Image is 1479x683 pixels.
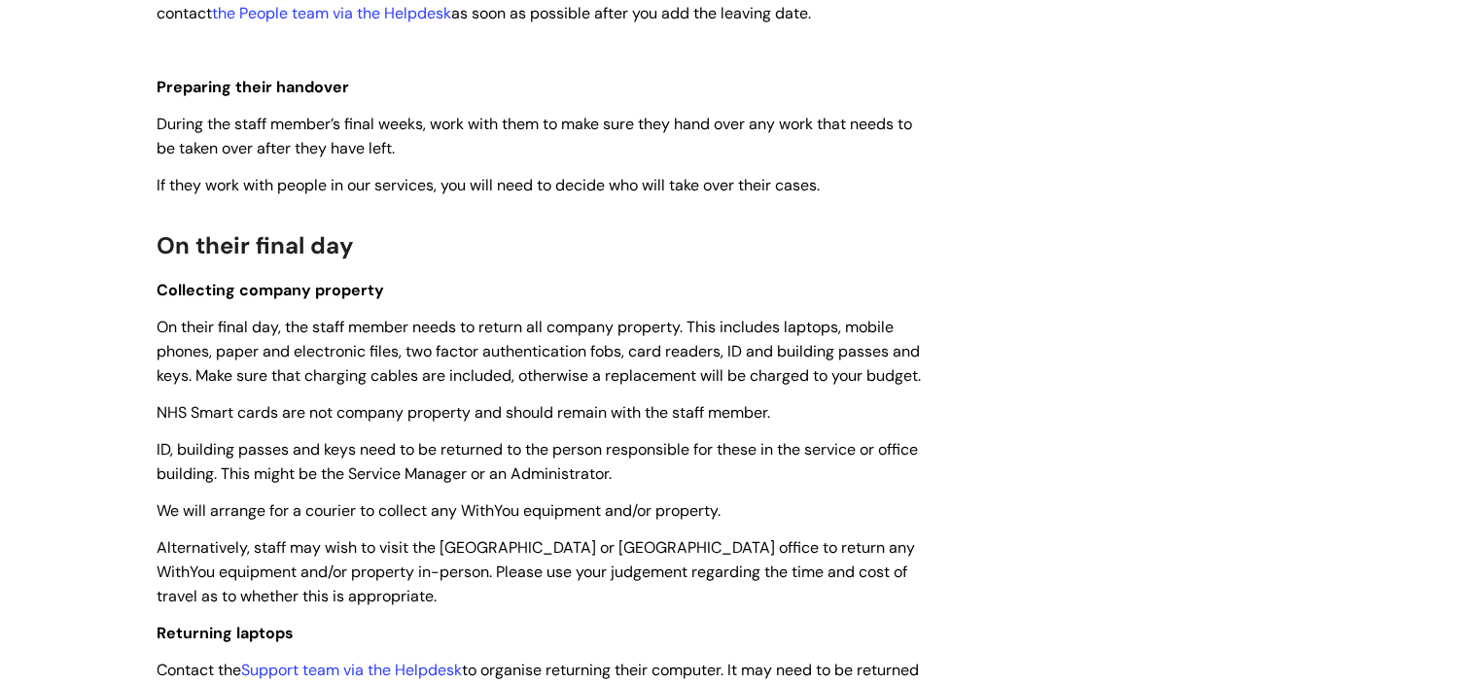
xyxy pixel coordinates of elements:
[212,3,451,23] a: the People team via the Helpdesk
[157,439,918,484] span: ID, building passes and keys need to be returned to the person responsible for these in the servi...
[157,114,912,158] span: During the staff member’s final weeks, work with them to make sure they hand over any work that n...
[157,500,721,521] span: We will arrange for a courier to collect any WithYou equipment and/or property.
[157,623,294,643] span: Returning laptops
[157,317,921,386] span: On their final day, the staff member needs to return all company property. This includes laptops,...
[241,660,462,680] a: Support team via the Helpdesk
[157,175,820,195] span: If they work with people in our services, you will need to decide who will take over their cases.
[157,402,770,423] span: NHS Smart cards are not company property and should remain with the staff member.
[157,230,354,260] span: On their final day
[157,537,915,606] span: Alternatively, staff may wish to visit the [GEOGRAPHIC_DATA] or [GEOGRAPHIC_DATA] office to retur...
[157,77,349,97] span: Preparing their handover
[157,280,384,300] span: Collecting company property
